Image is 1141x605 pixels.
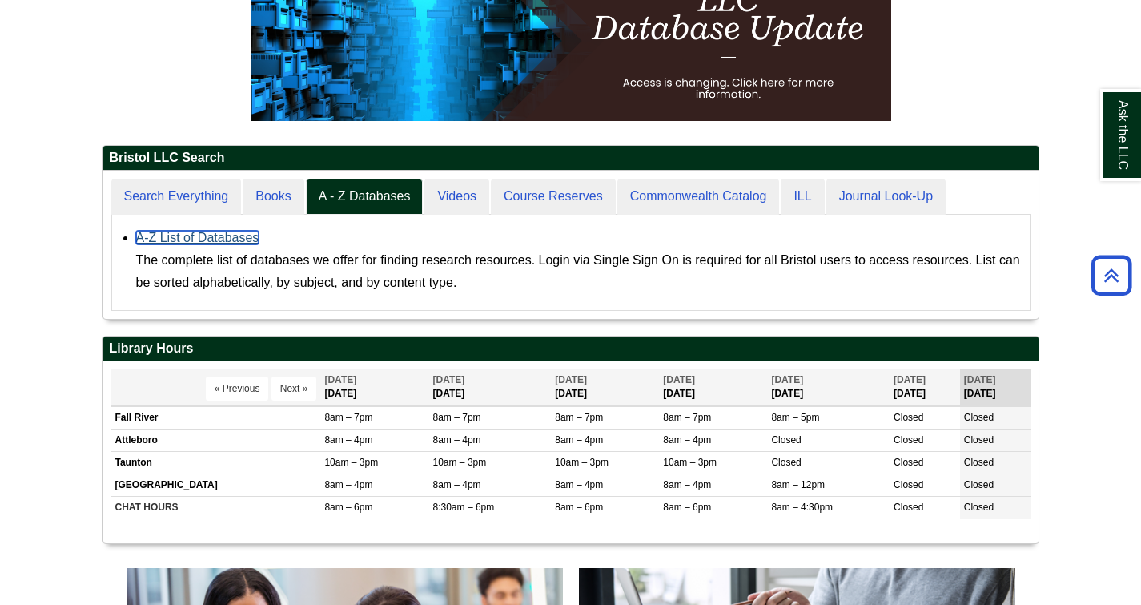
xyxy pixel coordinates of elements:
span: 8am – 5pm [771,412,819,423]
span: 8am – 7pm [324,412,372,423]
span: 10am – 3pm [555,457,609,468]
span: 8am – 4pm [433,434,481,446]
span: 8:30am – 6pm [433,502,495,513]
span: [DATE] [663,374,695,385]
button: « Previous [206,377,269,401]
th: [DATE] [320,369,428,405]
span: Closed [894,434,923,446]
th: [DATE] [767,369,890,405]
span: [DATE] [324,374,356,385]
span: 8am – 4pm [663,434,711,446]
span: 8am – 4pm [555,479,603,490]
span: 8am – 7pm [663,412,711,423]
span: 8am – 4pm [433,479,481,490]
span: 8am – 6pm [324,502,372,513]
span: Closed [771,434,801,446]
td: Attleboro [111,429,321,451]
span: 10am – 3pm [324,457,378,468]
a: Journal Look-Up [826,179,946,215]
span: Closed [964,434,994,446]
span: Closed [964,479,994,490]
th: [DATE] [429,369,552,405]
a: Back to Top [1086,264,1137,286]
span: [DATE] [771,374,803,385]
a: Course Reserves [491,179,616,215]
span: 8am – 4:30pm [771,502,833,513]
span: Closed [894,479,923,490]
span: Closed [771,457,801,468]
td: Fall River [111,406,321,429]
td: [GEOGRAPHIC_DATA] [111,474,321,497]
span: 8am – 7pm [555,412,603,423]
span: 8am – 6pm [663,502,711,513]
td: Taunton [111,452,321,474]
a: A-Z List of Databases [136,231,259,244]
span: Closed [894,502,923,513]
span: Closed [894,412,923,423]
span: [DATE] [433,374,465,385]
a: Books [243,179,303,215]
span: Closed [964,457,994,468]
span: 8am – 7pm [433,412,481,423]
h2: Library Hours [103,337,1039,361]
a: Commonwealth Catalog [617,179,780,215]
span: Closed [964,412,994,423]
a: Videos [424,179,489,215]
span: [DATE] [555,374,587,385]
a: ILL [781,179,824,215]
th: [DATE] [890,369,960,405]
span: 8am – 4pm [663,479,711,490]
span: [DATE] [894,374,926,385]
button: Next » [271,377,317,401]
span: [DATE] [964,374,996,385]
span: 8am – 4pm [324,434,372,446]
a: A - Z Databases [306,179,424,215]
th: [DATE] [659,369,767,405]
span: 8am – 12pm [771,479,825,490]
span: Closed [964,502,994,513]
span: 8am – 6pm [555,502,603,513]
td: CHAT HOURS [111,497,321,519]
h2: Bristol LLC Search [103,146,1039,171]
span: 8am – 4pm [324,479,372,490]
th: [DATE] [551,369,659,405]
span: 10am – 3pm [433,457,487,468]
span: 8am – 4pm [555,434,603,446]
a: Search Everything [111,179,242,215]
span: 10am – 3pm [663,457,717,468]
th: [DATE] [960,369,1031,405]
div: The complete list of databases we offer for finding research resources. Login via Single Sign On ... [136,249,1022,294]
span: Closed [894,457,923,468]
